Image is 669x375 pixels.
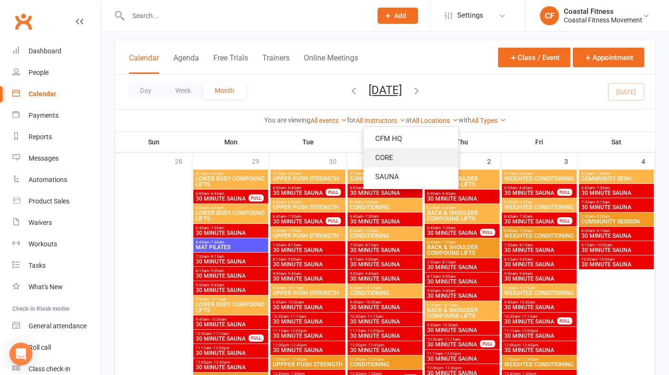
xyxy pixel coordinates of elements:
[504,272,575,276] span: 9:00am
[195,336,249,342] span: 30 MINUTE SAUNA
[394,12,406,20] span: Add
[29,176,67,183] div: Automations
[195,206,266,210] span: 6:00am
[12,148,100,169] a: Messages
[518,300,535,304] span: - 10:30am
[498,48,570,67] button: Class / Event
[427,172,498,176] span: 5:15am
[597,257,615,262] span: - 10:45am
[427,342,480,347] span: 30 MINUTE SAUNA
[595,186,610,190] span: - 7:30am
[249,194,264,202] div: FULL
[349,200,420,204] span: 6:00am
[195,172,266,176] span: 5:15am
[349,304,420,310] span: 30 MINUTE SAUNA
[427,230,480,236] span: 30 MINUTE SAUNA
[349,300,420,304] span: 9:45am
[427,293,498,299] span: 30 MINUTE SAUNA
[252,153,269,169] div: 29
[272,286,343,290] span: 9:30am
[427,289,498,293] span: 9:00am
[349,204,420,210] span: CONDITIONING
[518,200,533,204] span: - 6:45am
[504,219,558,224] span: 30 MINUTE SAUNA
[286,214,301,219] span: - 7:30am
[272,229,343,233] span: 6:45am
[504,176,575,182] span: WEIGHTED CONDITIONING
[406,116,412,124] strong: at
[504,333,575,339] span: 30 MINUTE SAUNA
[272,200,343,204] span: 6:00am
[349,286,420,290] span: 9:30am
[209,240,224,244] span: - 7:30am
[518,229,533,233] span: - 7:30am
[504,214,558,219] span: 6:45am
[504,286,575,290] span: 9:30am
[262,53,290,74] button: Trainers
[272,343,343,347] span: 12:00pm
[363,229,379,233] span: - 7:30am
[272,290,343,296] span: UPPER PUSH STRENGTH
[349,247,420,253] span: 30 MINUTE SAUNA
[289,329,307,333] span: - 12:00pm
[504,319,558,324] span: 30 MINUTE SAUNA
[289,343,307,347] span: - 12:45pm
[366,357,384,362] span: - 12:45pm
[520,357,539,362] span: - 12:45pm
[349,272,420,276] span: 9:00am
[504,257,575,262] span: 8:15am
[581,200,652,204] span: 7:30am
[272,347,343,353] span: 30 MINUTE SAUNA
[504,314,558,319] span: 10:30am
[440,240,456,244] span: - 7:30am
[581,176,652,182] span: COMMUNITY SESH.
[10,343,32,365] div: Open Intercom Messenger
[364,148,458,167] a: CORE
[12,315,100,337] a: General attendance kiosk mode
[378,8,418,24] button: Add
[272,329,343,333] span: 11:15am
[12,337,100,358] a: Roll call
[329,153,346,169] div: 30
[349,214,420,219] span: 6:45am
[326,189,341,196] div: FULL
[12,126,100,148] a: Reports
[363,243,379,247] span: - 8:15am
[349,172,420,176] span: 5:15am
[349,343,420,347] span: 12:00pm
[286,257,301,262] span: - 9:00am
[195,240,266,244] span: 6:45am
[504,190,558,196] span: 30 MINUTE SAUNA
[501,132,578,152] th: Fri
[520,329,538,333] span: - 12:00pm
[349,290,420,296] span: CONDITIONING
[443,337,460,342] span: - 11:15am
[363,214,379,219] span: - 7:30am
[364,167,458,186] a: SAUNA
[471,117,506,124] a: All Types
[564,16,642,24] div: Coastal Fitness Movement
[595,243,612,247] span: - 10:00am
[427,356,498,362] span: 30 MINUTE SAUNA
[573,48,644,67] button: Appointment
[195,254,266,259] span: 7:30am
[518,257,533,262] span: - 9:00am
[504,233,575,239] span: WEIGHTED CONDITIONING
[427,226,480,230] span: 6:45am
[363,286,381,290] span: - 10:15am
[286,200,301,204] span: - 6:45am
[349,329,420,333] span: 11:15am
[427,279,498,284] span: 30 MINUTE SAUNA
[349,257,420,262] span: 8:15am
[349,357,420,362] span: 12:00pm
[195,269,266,273] span: 8:15am
[209,226,224,230] span: - 7:30am
[272,172,343,176] span: 5:15am
[440,274,456,279] span: - 9:00am
[440,192,456,196] span: - 6:45am
[12,169,100,191] a: Automations
[347,132,424,152] th: Wed
[520,343,539,347] span: - 12:45pm
[272,357,343,362] span: 12:00pm
[595,172,610,176] span: - 7:30am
